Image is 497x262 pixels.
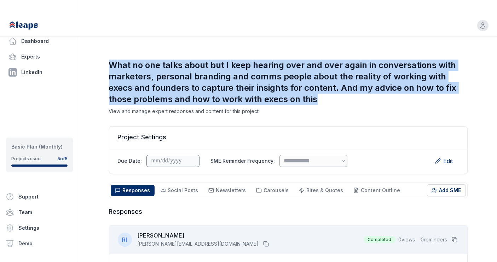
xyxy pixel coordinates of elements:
[211,157,275,165] label: SME Reminder Frequency:
[138,231,270,240] h3: [PERSON_NAME]
[361,187,400,193] span: Content Outline
[349,185,405,196] button: Content Outline
[429,154,459,168] button: Edit
[109,60,468,105] h1: What no one talks about but I keep hearing over and over again in conversations with marketers, p...
[427,184,466,196] button: Add SME
[3,236,76,251] a: Demo
[118,157,142,165] label: Due Date:
[118,233,132,247] div: RI
[109,108,468,115] p: View and manage expert responses and content for this project
[3,190,70,204] button: Support
[11,143,68,150] div: Basic Plan (Monthly)
[123,187,150,193] span: Responses
[204,185,250,196] button: Newsletters
[3,205,76,219] a: Team
[444,157,453,165] span: Edit
[264,187,289,193] span: Carousels
[252,185,293,196] button: Carousels
[138,240,259,247] span: [PERSON_NAME][EMAIL_ADDRESS][DOMAIN_NAME]
[11,156,41,162] div: Projects used
[450,235,459,244] button: Copy all responses
[156,185,203,196] button: Social Posts
[216,187,246,193] span: Newsletters
[118,132,459,142] h2: Project Settings
[8,18,54,33] img: Leaps
[307,187,343,193] span: Bites & Quotes
[6,65,73,79] a: LinkedIn
[6,50,73,64] a: Experts
[364,236,396,243] span: Completed
[168,187,198,193] span: Social Posts
[421,236,447,243] span: 0 reminders
[399,236,415,243] span: 0 views
[6,34,73,48] a: Dashboard
[57,156,68,162] div: 5 of 5
[109,207,468,217] h3: Responses
[111,185,155,196] button: Responses
[295,185,348,196] button: Bites & Quotes
[3,221,76,235] a: Settings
